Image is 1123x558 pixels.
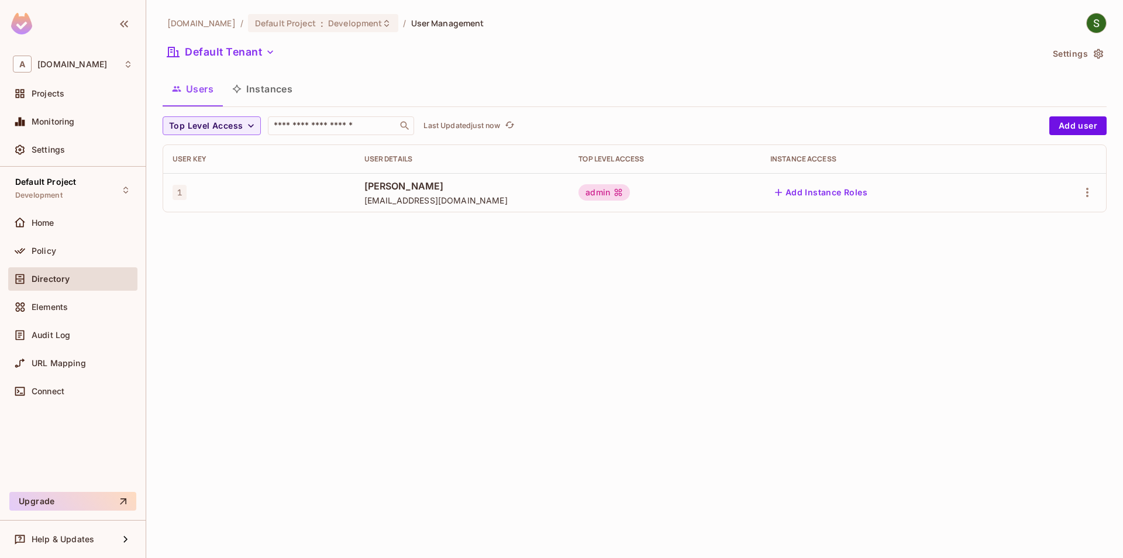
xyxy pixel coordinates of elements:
span: the active workspace [167,18,236,29]
div: User Key [173,154,346,164]
img: SReyMgAAAABJRU5ErkJggg== [11,13,32,35]
span: Workspace: allerin.com [37,60,107,69]
span: URL Mapping [32,359,86,368]
span: refresh [505,120,515,132]
div: Instance Access [770,154,1015,164]
span: Monitoring [32,117,75,126]
span: Default Project [15,177,76,187]
span: Development [328,18,382,29]
div: admin [578,184,630,201]
span: Click to refresh data [500,119,516,133]
li: / [403,18,406,29]
div: User Details [364,154,560,164]
button: Settings [1048,44,1107,63]
span: Help & Updates [32,535,94,544]
button: Top Level Access [163,116,261,135]
div: Top Level Access [578,154,752,164]
span: [PERSON_NAME] [364,180,560,192]
span: Development [15,191,63,200]
span: Directory [32,274,70,284]
button: Add Instance Roles [770,183,872,202]
span: Projects [32,89,64,98]
p: Last Updated just now [423,121,500,130]
button: Add user [1049,116,1107,135]
img: Shakti Seniyar [1087,13,1106,33]
span: Connect [32,387,64,396]
button: refresh [502,119,516,133]
span: Home [32,218,54,228]
span: Policy [32,246,56,256]
span: Elements [32,302,68,312]
span: [EMAIL_ADDRESS][DOMAIN_NAME] [364,195,560,206]
li: / [240,18,243,29]
button: Upgrade [9,492,136,511]
span: A [13,56,32,73]
span: Settings [32,145,65,154]
button: Instances [223,74,302,104]
span: : [320,19,324,28]
span: Default Project [255,18,316,29]
span: 1 [173,185,187,200]
span: Audit Log [32,330,70,340]
button: Default Tenant [163,43,280,61]
button: Users [163,74,223,104]
span: Top Level Access [169,119,243,133]
span: User Management [411,18,484,29]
